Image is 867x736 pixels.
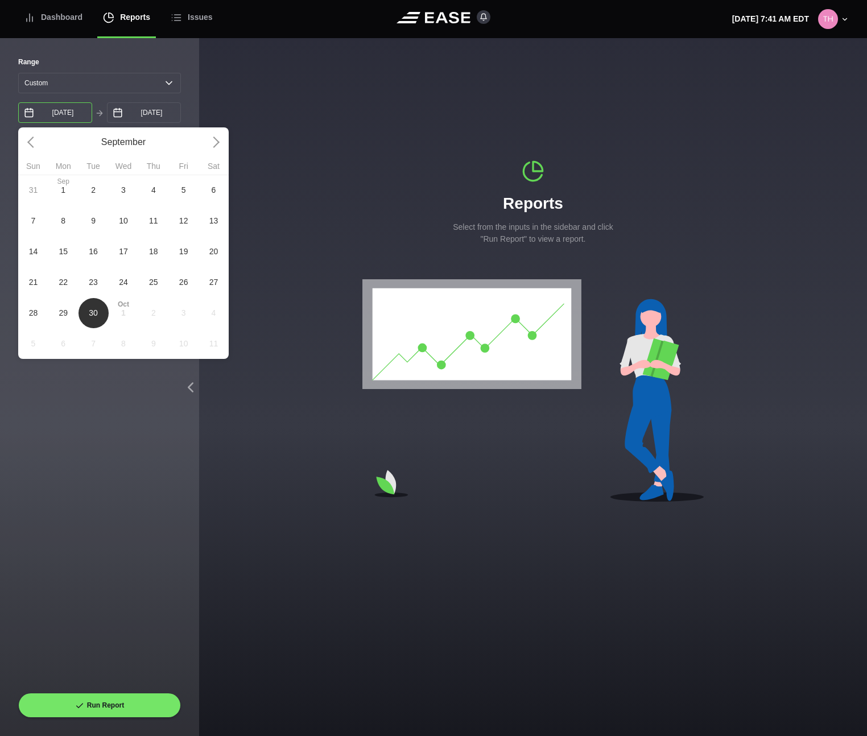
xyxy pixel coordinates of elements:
[179,215,188,227] span: 12
[109,162,139,170] span: Wed
[91,184,96,196] span: 2
[31,215,36,227] span: 7
[448,221,618,245] p: Select from the inputs in the sidebar and click "Run Report" to view a report.
[149,215,158,227] span: 11
[732,13,809,25] p: [DATE] 7:41 AM EDT
[61,215,65,227] span: 8
[29,184,38,196] span: 31
[107,102,181,123] input: mm/dd/yyyy
[179,276,188,288] span: 26
[209,276,218,288] span: 27
[209,246,218,258] span: 20
[151,184,156,196] span: 4
[29,276,38,288] span: 21
[61,184,65,196] span: 1
[29,246,38,258] span: 14
[48,162,79,170] span: Mon
[48,178,79,185] span: Sep
[212,184,216,196] span: 6
[209,215,218,227] span: 13
[168,162,199,170] span: Fri
[79,162,109,170] span: Tue
[18,693,181,718] button: Run Report
[149,246,158,258] span: 18
[818,9,838,29] img: 80ca9e2115b408c1dc8c56a444986cd3
[119,246,128,258] span: 17
[18,102,92,123] input: mm/dd/yyyy
[179,246,188,258] span: 19
[59,246,68,258] span: 15
[448,192,618,216] h1: Reports
[48,135,199,149] span: September
[91,215,96,227] span: 9
[119,276,128,288] span: 24
[199,162,229,170] span: Sat
[59,276,68,288] span: 22
[59,307,68,319] span: 29
[89,246,98,258] span: 16
[18,162,48,170] span: Sun
[119,215,128,227] span: 10
[181,184,186,196] span: 5
[448,160,618,245] div: Reports
[138,162,168,170] span: Thu
[29,307,38,319] span: 28
[18,57,181,67] label: Range
[89,276,98,288] span: 23
[121,184,126,196] span: 3
[149,276,158,288] span: 25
